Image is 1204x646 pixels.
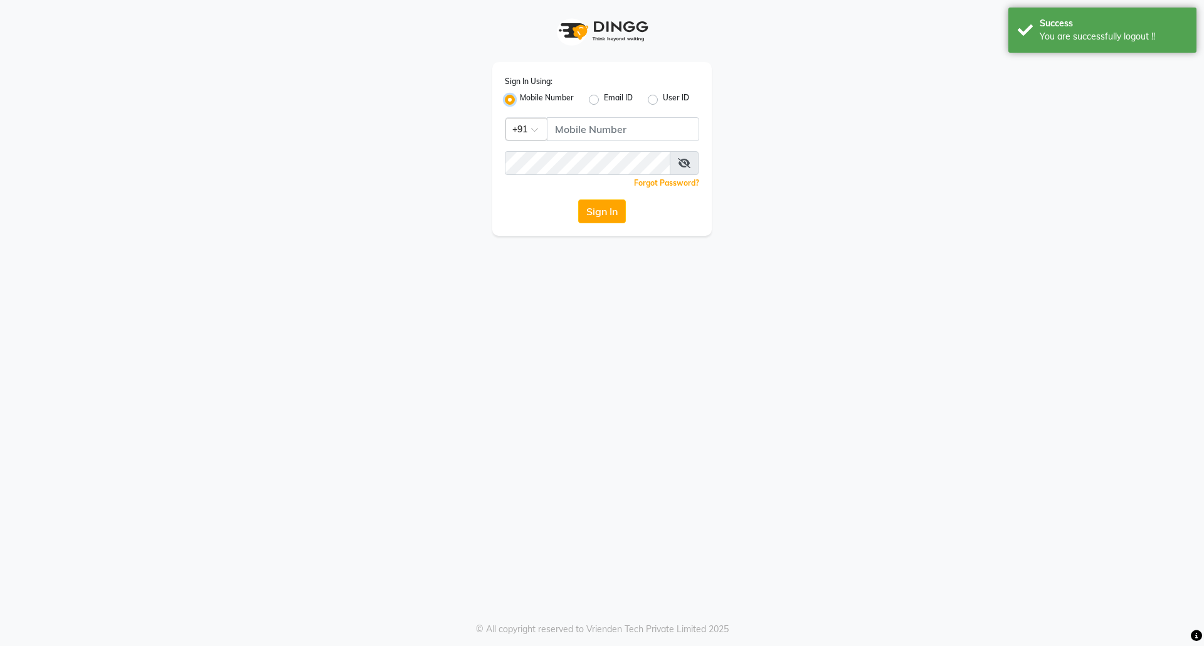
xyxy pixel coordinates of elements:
input: Username [505,151,670,175]
a: Forgot Password? [634,178,699,188]
label: Mobile Number [520,92,574,107]
label: Email ID [604,92,633,107]
div: Success [1040,17,1187,30]
input: Username [547,117,699,141]
label: Sign In Using: [505,76,552,87]
div: You are successfully logout !! [1040,30,1187,43]
button: Sign In [578,199,626,223]
label: User ID [663,92,689,107]
img: logo1.svg [552,13,652,50]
